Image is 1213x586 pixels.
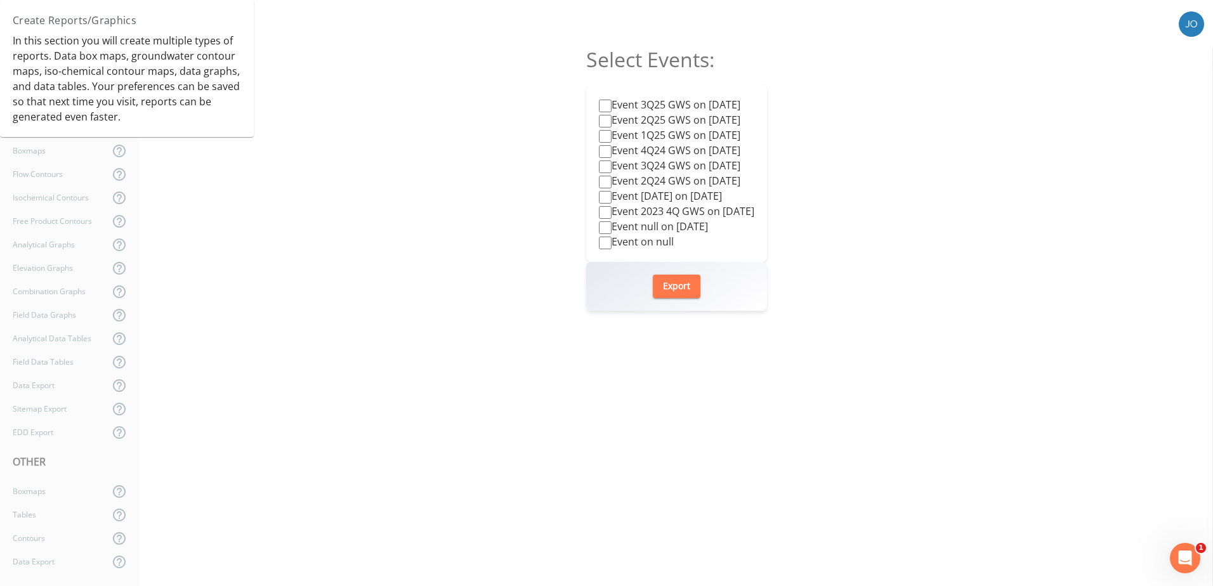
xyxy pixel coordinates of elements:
[599,176,612,188] input: Event 2Q24 GWS on [DATE]
[13,13,241,28] h4: Create Reports/Graphics
[1179,11,1204,37] img: d2de15c11da5451b307a030ac90baa3e
[599,206,612,219] input: Event 2023 4Q GWS on [DATE]
[586,48,767,72] h2: Select Events:
[599,115,612,127] input: Event 2Q25 GWS on [DATE]
[599,234,674,249] label: Event on null
[599,112,740,127] label: Event 2Q25 GWS on [DATE]
[653,275,700,298] button: Export
[599,160,612,173] input: Event 3Q24 GWS on [DATE]
[599,130,612,143] input: Event 1Q25 GWS on [DATE]
[599,145,612,158] input: Event 4Q24 GWS on [DATE]
[599,100,612,112] input: Event 3Q25 GWS on [DATE]
[13,33,241,124] div: In this section you will create multiple types of reports. Data box maps, groundwater contour map...
[1170,543,1200,573] iframe: Intercom live chat
[599,221,612,234] input: Event null on [DATE]
[599,219,708,234] label: Event null on [DATE]
[599,204,754,219] label: Event 2023 4Q GWS on [DATE]
[599,173,740,188] label: Event 2Q24 GWS on [DATE]
[599,158,740,173] label: Event 3Q24 GWS on [DATE]
[599,127,740,143] label: Event 1Q25 GWS on [DATE]
[599,143,740,158] label: Event 4Q24 GWS on [DATE]
[599,188,722,204] label: Event [DATE] on [DATE]
[599,191,612,204] input: Event [DATE] on [DATE]
[599,97,740,112] label: Event 3Q25 GWS on [DATE]
[599,237,612,249] input: Event on null
[1196,543,1206,553] span: 1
